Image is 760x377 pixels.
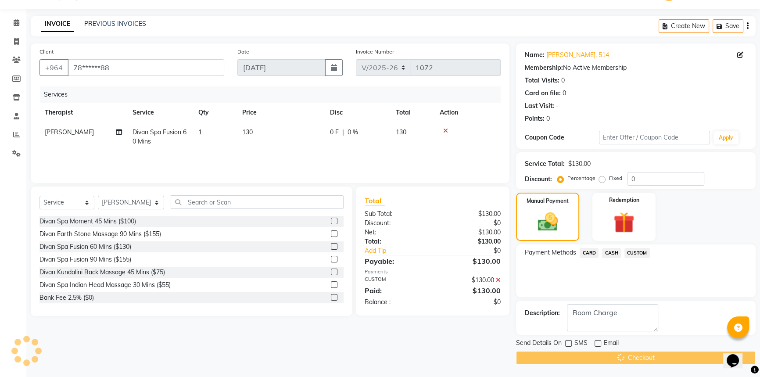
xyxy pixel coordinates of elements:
[358,246,445,255] a: Add Tip
[198,128,202,136] span: 1
[434,103,501,122] th: Action
[356,48,394,56] label: Invoice Number
[391,103,434,122] th: Total
[237,48,249,56] label: Date
[358,209,433,219] div: Sub Total:
[358,256,433,266] div: Payable:
[525,248,576,257] span: Payment Methods
[237,103,325,122] th: Price
[358,285,433,296] div: Paid:
[358,228,433,237] div: Net:
[723,342,751,368] iframe: chat widget
[525,89,561,98] div: Card on file:
[358,276,433,285] div: CUSTOM
[602,248,621,258] span: CASH
[713,131,738,144] button: Apply
[525,159,565,169] div: Service Total:
[348,128,358,137] span: 0 %
[445,246,507,255] div: $0
[39,293,94,302] div: Bank Fee 2.5% ($0)
[525,175,552,184] div: Discount:
[546,50,609,60] a: [PERSON_NAME]. 514
[525,101,554,111] div: Last Visit:
[568,159,591,169] div: $130.00
[396,128,406,136] span: 130
[527,197,569,205] label: Manual Payment
[127,103,193,122] th: Service
[39,217,136,226] div: Divan Spa Moment 45 Mins ($100)
[433,256,507,266] div: $130.00
[39,255,131,264] div: Divan Spa Fusion 90 Mins ($155)
[193,103,237,122] th: Qty
[84,20,146,28] a: PREVIOUS INVOICES
[713,19,743,33] button: Save
[433,237,507,246] div: $130.00
[607,209,641,236] img: _gift.svg
[40,86,507,103] div: Services
[525,133,599,142] div: Coupon Code
[41,16,74,32] a: INVOICE
[433,209,507,219] div: $130.00
[525,63,563,72] div: Membership:
[516,338,562,349] span: Send Details On
[433,228,507,237] div: $130.00
[433,219,507,228] div: $0
[604,338,619,349] span: Email
[39,242,131,251] div: Divan Spa Fusion 60 Mins ($130)
[561,76,565,85] div: 0
[342,128,344,137] span: |
[39,230,161,239] div: Divan Earth Stone Massage 90 Mins ($155)
[574,338,588,349] span: SMS
[358,219,433,228] div: Discount:
[45,128,94,136] span: [PERSON_NAME]
[580,248,599,258] span: CARD
[525,114,545,123] div: Points:
[365,268,501,276] div: Payments
[525,50,545,60] div: Name:
[525,309,560,318] div: Description:
[609,174,622,182] label: Fixed
[68,59,224,76] input: Search by Name/Mobile/Email/Code
[39,103,127,122] th: Therapist
[609,196,639,204] label: Redemption
[546,114,550,123] div: 0
[433,298,507,307] div: $0
[567,174,595,182] label: Percentage
[330,128,339,137] span: 0 F
[433,276,507,285] div: $130.00
[39,268,165,277] div: Divan Kundalini Back Massage 45 Mins ($75)
[39,59,68,76] button: +964
[659,19,709,33] button: Create New
[563,89,566,98] div: 0
[358,298,433,307] div: Balance :
[433,285,507,296] div: $130.00
[624,248,650,258] span: CUSTOM
[531,210,564,233] img: _cash.svg
[171,195,344,209] input: Search or Scan
[242,128,253,136] span: 130
[39,280,171,290] div: Divan Spa Indian Head Massage 30 Mins ($55)
[525,63,747,72] div: No Active Membership
[599,131,710,144] input: Enter Offer / Coupon Code
[39,48,54,56] label: Client
[133,128,186,145] span: Divan Spa Fusion 60 Mins
[365,196,385,205] span: Total
[325,103,391,122] th: Disc
[358,237,433,246] div: Total:
[525,76,559,85] div: Total Visits:
[556,101,559,111] div: -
